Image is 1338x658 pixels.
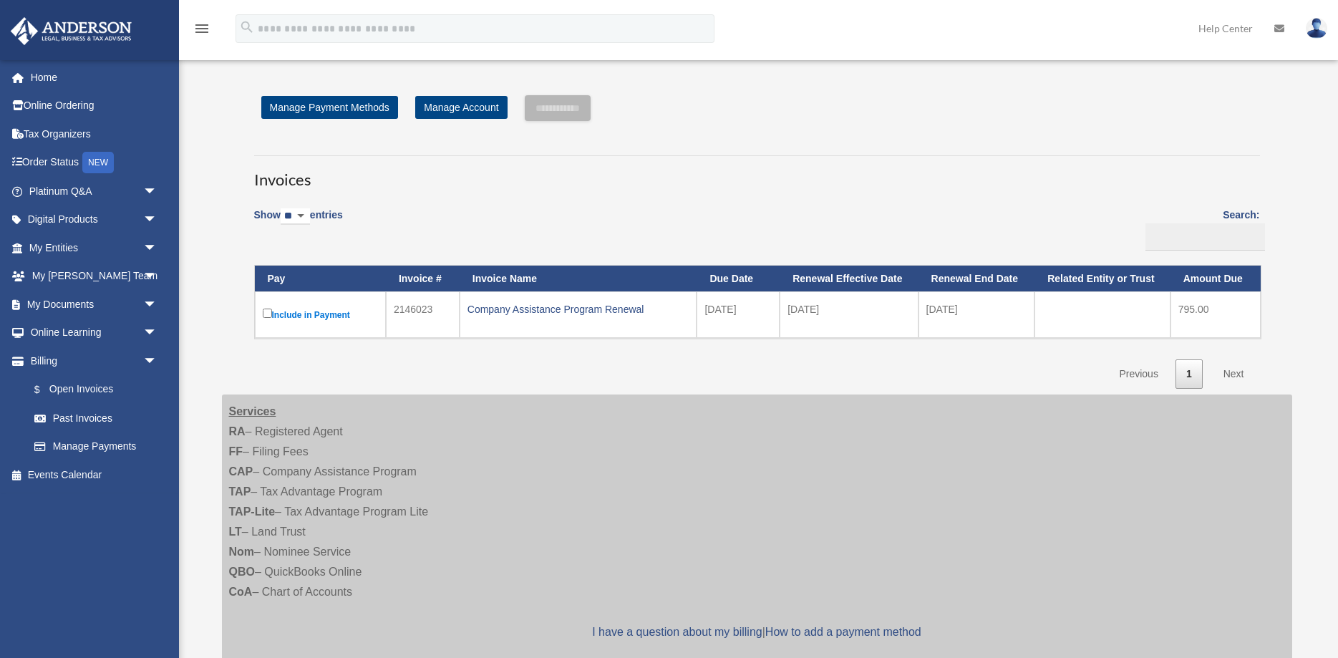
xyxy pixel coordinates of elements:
[254,155,1260,191] h3: Invoices
[255,266,386,292] th: Pay: activate to sort column descending
[780,266,918,292] th: Renewal Effective Date: activate to sort column ascending
[10,92,179,120] a: Online Ordering
[1145,223,1265,251] input: Search:
[143,347,172,376] span: arrow_drop_down
[229,526,242,538] strong: LT
[143,177,172,206] span: arrow_drop_down
[281,208,310,225] select: Showentries
[386,266,460,292] th: Invoice #: activate to sort column ascending
[10,319,179,347] a: Online Learningarrow_drop_down
[1170,291,1261,338] td: 795.00
[1213,359,1255,389] a: Next
[10,460,179,489] a: Events Calendar
[229,465,253,478] strong: CAP
[1175,359,1203,389] a: 1
[10,290,179,319] a: My Documentsarrow_drop_down
[263,306,378,324] label: Include in Payment
[780,291,918,338] td: [DATE]
[918,266,1035,292] th: Renewal End Date: activate to sort column ascending
[467,299,689,319] div: Company Assistance Program Renewal
[460,266,697,292] th: Invoice Name: activate to sort column ascending
[229,405,276,417] strong: Services
[386,291,460,338] td: 2146023
[10,177,179,205] a: Platinum Q&Aarrow_drop_down
[1306,18,1327,39] img: User Pic
[697,291,780,338] td: [DATE]
[10,148,179,178] a: Order StatusNEW
[765,626,921,638] a: How to add a payment method
[10,233,179,262] a: My Entitiesarrow_drop_down
[10,63,179,92] a: Home
[6,17,136,45] img: Anderson Advisors Platinum Portal
[143,262,172,291] span: arrow_drop_down
[239,19,255,35] i: search
[193,20,210,37] i: menu
[1108,359,1168,389] a: Previous
[229,425,246,437] strong: RA
[697,266,780,292] th: Due Date: activate to sort column ascending
[229,485,251,498] strong: TAP
[10,262,179,291] a: My [PERSON_NAME] Teamarrow_drop_down
[143,205,172,235] span: arrow_drop_down
[143,233,172,263] span: arrow_drop_down
[263,309,272,318] input: Include in Payment
[229,622,1285,642] p: |
[1170,266,1261,292] th: Amount Due: activate to sort column ascending
[261,96,398,119] a: Manage Payment Methods
[229,445,243,458] strong: FF
[1034,266,1170,292] th: Related Entity or Trust: activate to sort column ascending
[82,152,114,173] div: NEW
[193,25,210,37] a: menu
[10,120,179,148] a: Tax Organizers
[229,505,276,518] strong: TAP-Lite
[20,432,172,461] a: Manage Payments
[10,347,172,375] a: Billingarrow_drop_down
[20,375,165,405] a: $Open Invoices
[592,626,762,638] a: I have a question about my billing
[918,291,1035,338] td: [DATE]
[20,404,172,432] a: Past Invoices
[229,586,253,598] strong: CoA
[10,205,179,234] a: Digital Productsarrow_drop_down
[229,566,255,578] strong: QBO
[143,319,172,348] span: arrow_drop_down
[42,381,49,399] span: $
[229,546,255,558] strong: Nom
[143,290,172,319] span: arrow_drop_down
[415,96,507,119] a: Manage Account
[254,206,343,239] label: Show entries
[1140,206,1260,251] label: Search:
